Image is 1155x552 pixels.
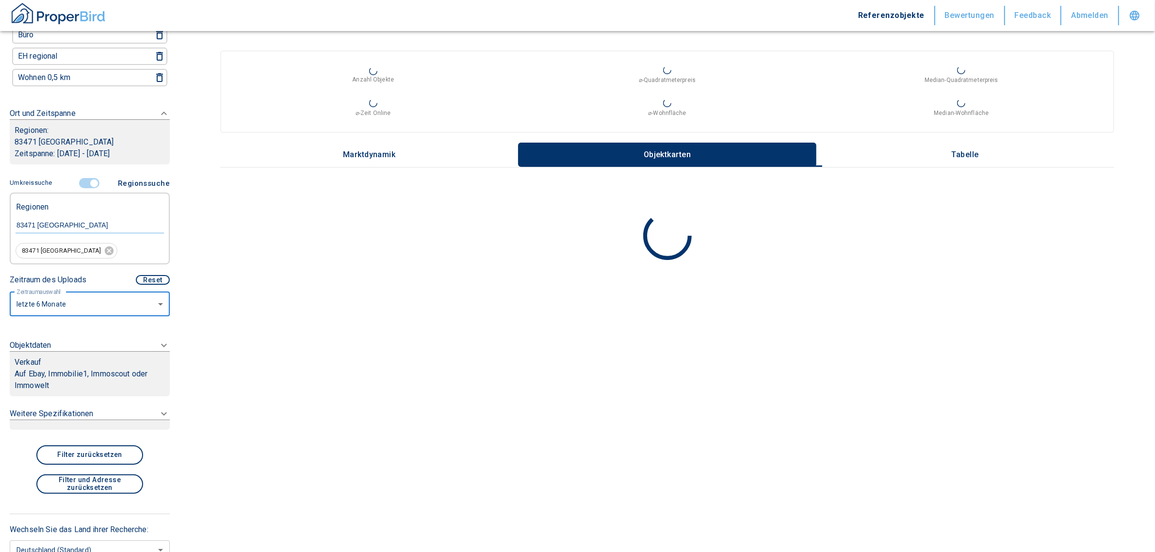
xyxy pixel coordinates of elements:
div: Ort und ZeitspanneRegionen:83471 [GEOGRAPHIC_DATA]Zeitspanne: [DATE] - [DATE] [10,98,170,174]
p: Median-Wohnfläche [934,109,989,117]
div: letzte 6 Monate [10,291,170,317]
p: Wechseln Sie das Land ihrer Recherche: [10,524,170,536]
button: Umkreissuche [10,175,56,192]
p: Median-Quadratmeterpreis [925,76,998,84]
button: Feedback [1005,6,1062,25]
p: Marktdynamik [343,150,396,159]
button: Filter zurücksetzen [36,445,143,465]
input: Region eingeben [16,221,164,229]
p: Objektdaten [10,340,51,351]
p: Tabelle [941,150,990,159]
p: ⌀-Wohnfläche [648,109,686,117]
p: 83471 [GEOGRAPHIC_DATA] [15,136,165,148]
p: Auf Ebay, Immobilie1, Immoscout oder Immowelt [15,368,165,391]
span: 83471 [GEOGRAPHIC_DATA] [16,246,107,256]
p: Wohnen 0,5 km [18,74,70,81]
p: Regionen : [15,125,165,136]
button: Regionssuche [114,174,170,193]
div: ObjektdatenVerkaufAuf Ebay, Immobilie1, Immoscout oder Immowelt [10,334,170,402]
p: Regionen [16,198,49,211]
button: ProperBird Logo and Home Button [10,1,107,30]
button: Büro [14,28,140,42]
p: Anzahl Objekte [352,75,394,84]
p: Objektkarten [643,150,691,159]
p: Weitere Spezifikationen [10,408,93,420]
button: Reset [136,275,170,285]
div: wrapped label tabs example [220,143,1114,167]
p: Zeitraum des Uploads [10,274,86,286]
img: ProperBird Logo and Home Button [10,1,107,26]
p: EH regional [18,52,58,60]
div: Weitere Spezifikationen [10,402,170,436]
button: Filter und Adresse zurücksetzen [36,474,143,494]
p: ⌀-Quadratmeterpreis [639,76,696,84]
button: Abmelden [1061,6,1119,25]
p: Zeitspanne: [DATE] - [DATE] [15,148,165,160]
p: ⌀-Zeit Online [356,109,390,117]
p: Verkauf [15,357,41,368]
button: Referenzobjekte [848,6,935,25]
button: EH regional [14,49,140,63]
p: Ort und Zeitspanne [10,108,76,119]
button: Bewertungen [935,6,1005,25]
button: Wohnen 0,5 km [14,71,140,84]
div: 83471 [GEOGRAPHIC_DATA] [16,243,117,259]
p: Büro [18,31,34,39]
